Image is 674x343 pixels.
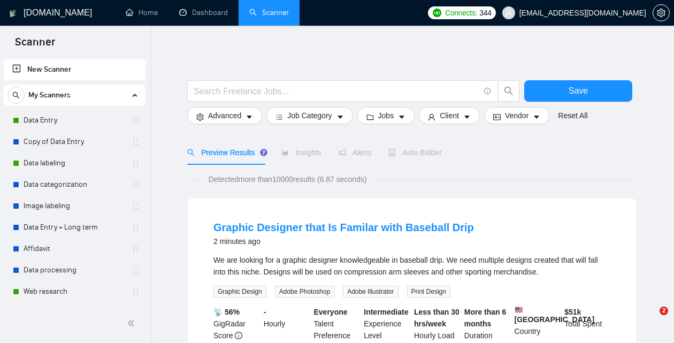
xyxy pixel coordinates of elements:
[7,87,25,104] button: search
[398,113,405,121] span: caret-down
[484,107,549,124] button: idcardVendorcaret-down
[336,113,344,121] span: caret-down
[462,306,512,341] div: Duration
[262,306,312,341] div: Hourly
[638,307,663,332] iframe: Intercom live chat
[412,306,462,341] div: Hourly Load
[213,254,610,278] div: We are looking for a graphic designer knowledgeable in baseball drip. We need multiple designs cr...
[201,173,374,185] span: Detected more than 10000 results (6.87 seconds)
[407,286,450,298] span: Print Design
[414,308,459,328] b: Less than 30 hrs/week
[126,8,158,17] a: homeHome
[362,306,412,341] div: Experience Level
[428,113,435,121] span: user
[433,9,441,17] img: upwork-logo.png
[132,159,140,167] span: holder
[343,286,398,298] span: Adobe Illustrator
[533,113,540,121] span: caret-down
[132,287,140,296] span: holder
[132,245,140,253] span: holder
[132,138,140,146] span: holder
[493,113,501,121] span: idcard
[208,110,241,121] span: Advanced
[505,9,512,17] span: user
[9,5,17,22] img: logo
[6,34,64,57] span: Scanner
[196,113,204,121] span: setting
[388,149,396,156] span: robot
[24,302,125,324] a: Virtual guard CCTV
[388,148,441,157] span: Auto Bidder
[24,260,125,281] a: Data processing
[312,306,362,341] div: Talent Preference
[266,107,353,124] button: barsJob Categorycaret-down
[187,148,264,157] span: Preview Results
[515,306,523,314] img: 🇺🇸
[653,9,669,17] span: setting
[314,308,348,316] b: Everyone
[12,59,137,80] a: New Scanner
[357,107,415,124] button: folderJobscaret-down
[127,318,138,329] span: double-left
[132,202,140,210] span: holder
[24,110,125,131] a: Data Entry
[194,85,479,98] input: Search Freelance Jobs...
[213,286,266,298] span: Graphic Design
[24,281,125,302] a: Web research
[281,148,321,157] span: Insights
[445,7,477,19] span: Connects:
[24,195,125,217] a: Image labeling
[505,110,529,121] span: Vendor
[24,174,125,195] a: Data categorization
[275,113,283,121] span: bars
[187,107,262,124] button: settingAdvancedcaret-down
[569,84,588,97] span: Save
[484,88,491,95] span: info-circle
[339,148,372,157] span: Alerts
[498,80,519,102] button: search
[524,80,632,102] button: Save
[187,149,195,156] span: search
[653,4,670,21] button: setting
[653,9,670,17] a: setting
[249,8,289,17] a: searchScanner
[235,332,242,339] span: info-circle
[132,116,140,125] span: holder
[440,110,459,121] span: Client
[4,59,145,80] li: New Scanner
[512,306,563,341] div: Country
[499,86,519,96] span: search
[558,110,587,121] a: Reset All
[24,131,125,153] a: Copy of Data Entry
[464,308,507,328] b: More than 6 months
[24,217,125,238] a: Data Entry + Long term
[132,266,140,275] span: holder
[287,110,332,121] span: Job Category
[24,238,125,260] a: Affidavit
[364,308,408,316] b: Intermediate
[246,113,253,121] span: caret-down
[8,92,24,99] span: search
[132,180,140,189] span: holder
[213,235,474,248] div: 2 minutes ago
[132,223,140,232] span: holder
[211,306,262,341] div: GigRadar Score
[28,85,71,106] span: My Scanners
[259,148,269,157] div: Tooltip anchor
[24,153,125,174] a: Data labeling
[179,8,228,17] a: dashboardDashboard
[378,110,394,121] span: Jobs
[419,107,480,124] button: userClientcaret-down
[213,222,474,233] a: Graphic Designer that Is Familar with Baseball Drip
[366,113,374,121] span: folder
[339,149,346,156] span: notification
[660,307,668,315] span: 2
[515,306,595,324] b: [GEOGRAPHIC_DATA]
[264,308,266,316] b: -
[281,149,289,156] span: area-chart
[213,308,240,316] b: 📡 56%
[562,306,612,341] div: Total Spent
[463,113,471,121] span: caret-down
[479,7,491,19] span: 344
[275,286,334,298] span: Adobe Photoshop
